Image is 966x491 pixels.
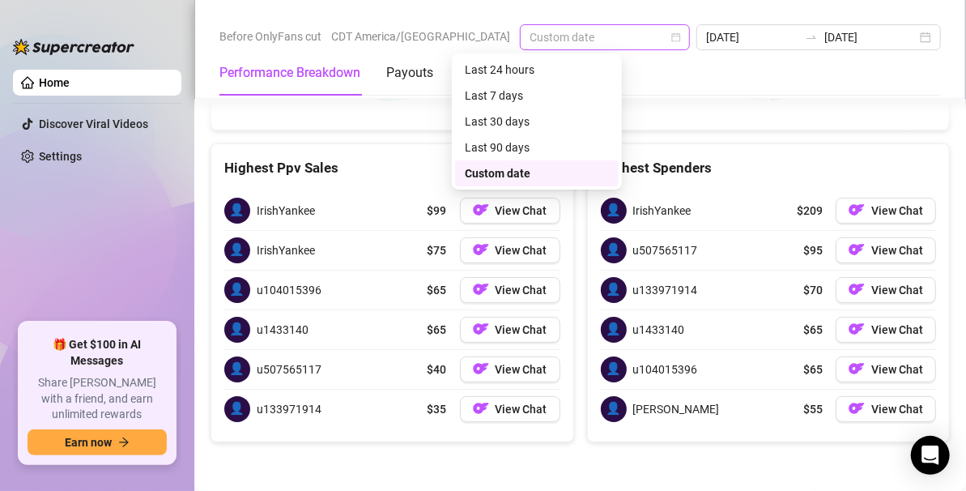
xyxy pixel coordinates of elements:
span: View Chat [496,244,547,257]
a: Settings [39,150,82,163]
div: Payouts [386,63,433,83]
span: [PERSON_NAME] [633,400,720,418]
span: u507565117 [633,241,698,259]
span: $209 [797,202,823,220]
img: OF [473,202,489,218]
button: OFView Chat [836,237,936,263]
button: OFView Chat [460,277,560,303]
div: Last 24 hours [455,57,619,83]
img: OF [849,361,865,377]
span: u104015396 [257,281,321,299]
span: 👤 [224,317,250,343]
span: CDT America/[GEOGRAPHIC_DATA] [331,24,510,49]
span: $65 [803,361,823,378]
span: IrishYankee [257,202,315,220]
div: Last 7 days [455,83,619,109]
span: $65 [428,281,447,299]
span: $70 [803,281,823,299]
div: Performance Breakdown [219,63,360,83]
img: OF [849,281,865,297]
span: u1433140 [257,321,309,339]
span: 👤 [601,198,627,224]
span: View Chat [871,284,923,297]
span: arrow-right [118,437,130,448]
span: Custom date [530,25,680,49]
img: OF [473,241,489,258]
span: $95 [803,241,823,259]
button: OFView Chat [460,396,560,422]
span: View Chat [496,363,547,376]
span: 👤 [224,277,250,303]
span: View Chat [871,323,923,336]
button: OFView Chat [836,277,936,303]
span: 👤 [601,357,627,382]
span: View Chat [871,204,923,217]
span: 👤 [601,237,627,263]
div: Highest Spenders [601,157,937,179]
span: IrishYankee [257,241,315,259]
img: OF [473,321,489,337]
a: OFView Chat [460,317,560,343]
span: Share [PERSON_NAME] with a friend, and earn unlimited rewards [28,375,167,423]
div: Last 7 days [465,87,609,105]
div: Custom date [465,164,609,182]
span: $40 [428,361,447,378]
span: IrishYankee [633,202,692,220]
button: OFView Chat [836,396,936,422]
input: Start date [706,28,798,46]
button: OFView Chat [460,198,560,224]
span: View Chat [496,403,547,416]
button: OFView Chat [836,357,936,382]
button: OFView Chat [460,357,560,382]
div: Last 30 days [455,109,619,134]
span: to [805,31,818,44]
span: View Chat [871,363,923,376]
img: OF [473,361,489,377]
span: u507565117 [257,361,321,378]
div: Custom date [455,160,619,186]
img: OF [849,400,865,416]
img: OF [849,321,865,337]
button: OFView Chat [836,198,936,224]
span: 🎁 Get $100 in AI Messages [28,337,167,369]
button: OFView Chat [460,237,560,263]
span: calendar [671,32,681,42]
span: 👤 [224,198,250,224]
a: Home [39,76,70,89]
a: Discover Viral Videos [39,117,148,130]
span: Before OnlyFans cut [219,24,321,49]
span: 👤 [601,277,627,303]
div: Highest Ppv Sales [224,157,560,179]
span: 👤 [224,237,250,263]
button: OFView Chat [836,317,936,343]
span: $65 [428,321,447,339]
img: OF [473,400,489,416]
span: $35 [428,400,447,418]
div: Last 90 days [465,139,609,156]
div: Open Intercom Messenger [911,436,950,475]
span: swap-right [805,31,818,44]
span: View Chat [871,244,923,257]
span: u104015396 [633,361,698,378]
span: $65 [803,321,823,339]
img: OF [849,241,865,258]
span: $99 [428,202,447,220]
span: u1433140 [633,321,685,339]
span: View Chat [871,403,923,416]
div: Last 30 days [465,113,609,130]
span: u133971914 [633,281,698,299]
span: View Chat [496,204,547,217]
span: 👤 [224,396,250,422]
input: End date [824,28,917,46]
